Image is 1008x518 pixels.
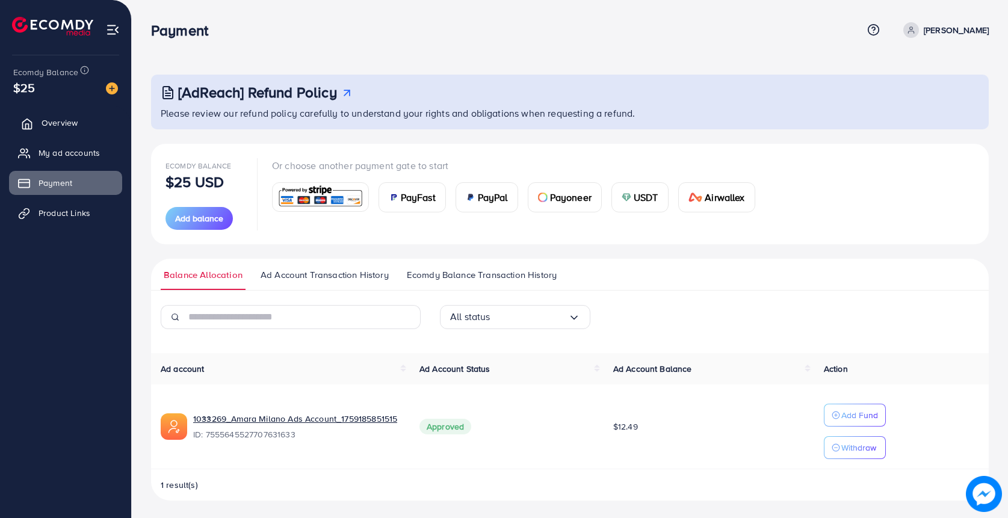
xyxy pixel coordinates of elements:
a: cardUSDT [611,182,669,212]
a: Overview [9,111,122,135]
p: Withdraw [841,440,876,455]
img: image [106,82,118,94]
span: PayFast [401,190,436,205]
span: Ad account [161,363,205,375]
h3: [AdReach] Refund Policy [178,84,337,101]
a: cardAirwallex [678,182,755,212]
button: Withdraw [824,436,886,459]
span: Ecomdy Balance Transaction History [407,268,557,282]
span: 1 result(s) [161,479,198,491]
span: All status [450,307,490,326]
span: My ad accounts [39,147,100,159]
span: ID: 7555645527707631633 [193,428,400,440]
a: [PERSON_NAME] [898,22,989,38]
img: card [389,193,398,202]
button: Add balance [165,207,233,230]
span: $25 [13,79,35,96]
span: Approved [419,419,471,434]
img: ic-ads-acc.e4c84228.svg [161,413,187,440]
button: Add Fund [824,404,886,427]
span: Ecomdy Balance [13,66,78,78]
a: card [272,182,369,212]
img: card [622,193,631,202]
span: Add balance [175,212,223,224]
img: card [688,193,703,202]
p: Or choose another payment gate to start [272,158,765,173]
p: Add Fund [841,408,878,422]
span: Overview [42,117,78,129]
span: Airwallex [705,190,744,205]
span: Ad Account Balance [613,363,692,375]
a: cardPayPal [456,182,518,212]
div: Search for option [440,305,590,329]
span: Payoneer [550,190,592,205]
span: Payment [39,177,72,189]
span: USDT [634,190,658,205]
img: image [967,477,1001,511]
span: Product Links [39,207,90,219]
span: PayPal [478,190,508,205]
a: Product Links [9,201,122,225]
a: 1033269_Amara Milano Ads Account_1759185851515 [193,413,397,425]
h3: Payment [151,22,218,39]
span: Action [824,363,848,375]
p: $25 USD [165,174,224,189]
a: My ad accounts [9,141,122,165]
p: Please review our refund policy carefully to understand your rights and obligations when requesti... [161,106,982,120]
img: card [538,193,548,202]
span: Ad Account Transaction History [261,268,389,282]
a: cardPayoneer [528,182,602,212]
p: [PERSON_NAME] [924,23,989,37]
a: Payment [9,171,122,195]
img: logo [12,17,93,35]
span: Ad Account Status [419,363,490,375]
img: card [276,184,365,210]
span: $12.49 [613,421,638,433]
div: <span class='underline'>1033269_Amara Milano Ads Account_1759185851515</span></br>755564552770763... [193,413,400,440]
img: menu [106,23,120,37]
img: card [466,193,475,202]
span: Balance Allocation [164,268,243,282]
span: Ecomdy Balance [165,161,231,171]
a: cardPayFast [379,182,446,212]
input: Search for option [490,307,568,326]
